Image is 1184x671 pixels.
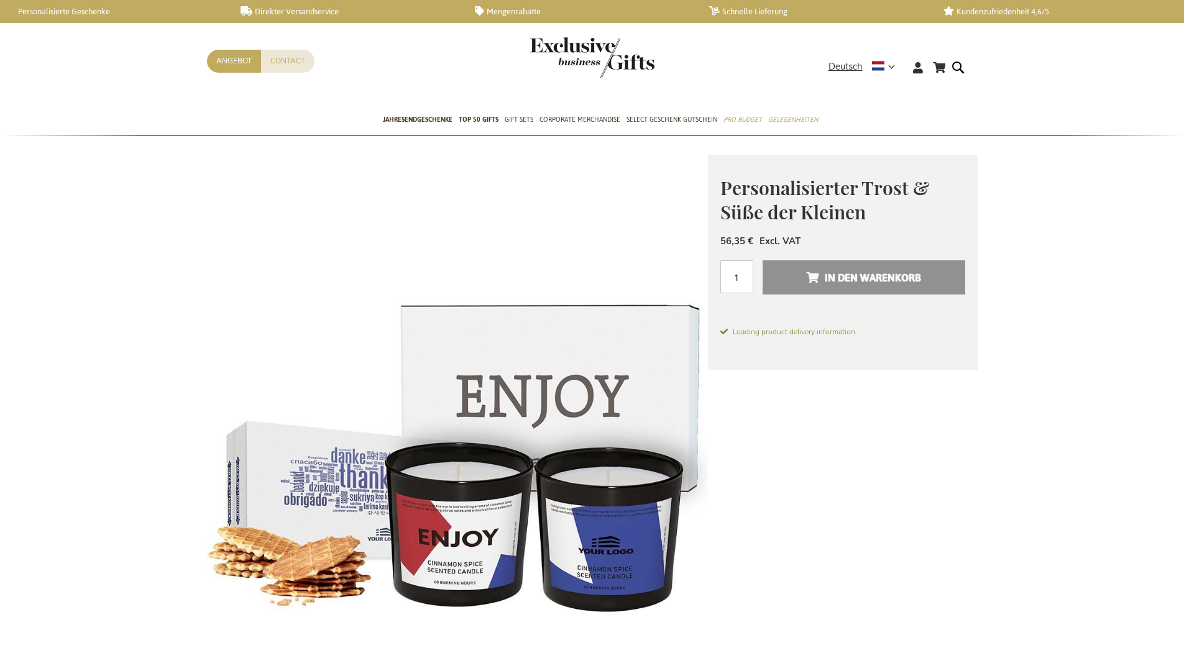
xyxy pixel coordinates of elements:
[626,105,717,136] a: Select Geschenk Gutschein
[723,113,762,126] span: Pro Budget
[943,6,1158,17] a: Kundenzufriedenheit 4,6/5
[383,105,452,136] a: Jahresendgeschenke
[6,6,221,17] a: Personalisierte Geschenke
[720,175,929,224] span: Personalisierter Trost & Süße der Kleinen
[505,105,533,136] a: Gift Sets
[768,105,818,136] a: Gelegenheiten
[539,105,620,136] a: Corporate Merchandise
[709,6,924,17] a: Schnelle Lieferung
[539,113,620,126] span: Corporate Merchandise
[207,50,261,73] a: Angebot
[241,6,455,17] a: Direkter Versandservice
[505,113,533,126] span: Gift Sets
[720,235,753,247] span: 56,35 €
[459,105,498,136] a: TOP 50 Gifts
[723,105,762,136] a: Pro Budget
[828,60,863,74] span: Deutsch
[530,37,592,78] a: store logo
[720,326,965,337] span: Loading product delivery information.
[626,113,717,126] span: Select Geschenk Gutschein
[530,37,654,78] img: Exclusive Business gifts logo
[760,235,801,247] span: Excl. VAT
[207,155,708,655] img: Personalised Little One's Comfort & Sweetness
[720,260,753,293] input: Menge
[475,6,689,17] a: Mengenrabatte
[261,50,314,73] a: Contact
[459,113,498,126] span: TOP 50 Gifts
[768,113,818,126] span: Gelegenheiten
[383,113,452,126] span: Jahresendgeschenke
